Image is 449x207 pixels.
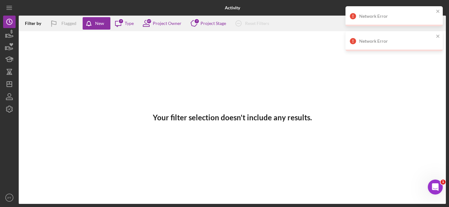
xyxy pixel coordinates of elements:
[3,191,16,204] button: PT
[153,113,312,122] h3: Your filter selection doesn't include any results.
[436,34,440,40] button: close
[245,17,269,30] div: Reset Filters
[146,18,152,24] div: 47
[7,196,11,200] text: PT
[200,21,226,26] div: Project Stage
[441,180,446,185] span: 1
[118,18,124,24] div: 7
[231,17,275,30] button: Reset Filters
[428,180,443,195] iframe: Intercom live chat
[436,9,440,15] button: close
[359,39,434,44] div: Network Error
[125,21,134,26] div: Type
[61,17,76,30] div: Flagged
[225,5,240,10] b: Activity
[95,17,104,30] div: New
[83,17,110,30] button: New
[194,18,200,24] div: 7
[25,21,46,26] div: Filter by
[153,21,181,26] div: Project Owner
[359,14,434,19] div: Network Error
[46,17,83,30] button: Flagged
